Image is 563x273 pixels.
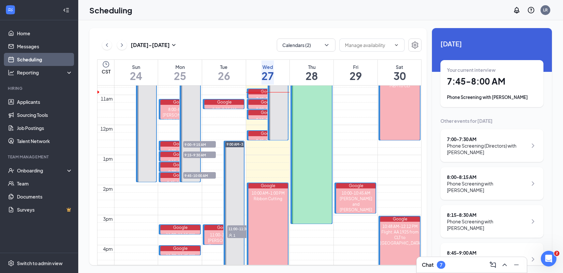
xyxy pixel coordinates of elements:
[174,70,186,81] h1: 25
[204,225,244,230] div: Google
[204,100,244,105] div: Google
[102,68,111,75] span: CST
[447,174,527,180] div: 8:00 - 8:15 AM
[102,155,114,162] div: 1pm
[511,260,522,270] button: Minimize
[102,185,114,192] div: 2pm
[336,196,376,213] div: [PERSON_NAME] and [PERSON_NAME]
[248,196,288,201] div: Ribbon Cutting
[183,152,216,158] span: 9:15-9:30 AM
[160,141,200,147] div: Google
[261,70,274,81] h1: 27
[204,232,244,238] div: 11:00-11:30 AM
[440,262,442,268] div: 7
[102,60,110,68] svg: Clock
[447,180,527,193] div: Phone Screening with [PERSON_NAME]
[393,70,406,81] h1: 30
[408,39,422,52] a: Settings
[447,136,527,142] div: 7:00 - 7:30 AM
[160,149,200,154] div: 9:00-9:15 AM
[160,246,200,251] div: Google
[204,107,244,112] div: 8:00-8:15 AM
[160,173,200,178] div: Google
[17,203,73,216] a: SurveysCrown
[529,142,537,150] svg: ChevronRight
[170,41,178,49] svg: SmallChevronDown
[543,7,548,13] div: LR
[227,225,260,232] span: 11:00-11:30 AM
[183,172,216,179] span: 9:45-10:00 AM
[447,256,527,269] div: Phone Screening with [PERSON_NAME]
[447,76,537,87] h1: 7:45 - 8:00 AM
[17,177,73,190] a: Team
[248,190,288,196] div: 10:00 AM-1:00 PM
[261,64,274,70] div: Wed
[304,60,319,85] a: August 28, 2025
[160,225,200,230] div: Google
[248,138,288,144] div: 8:45-9:00 AM
[17,27,73,40] a: Home
[349,70,362,81] h1: 29
[17,260,63,266] div: Switch to admin view
[17,95,73,108] a: Applicants
[160,253,200,259] div: 11:30-11:45 AM
[17,53,73,66] a: Scheduling
[17,190,73,203] a: Documents
[183,141,216,148] span: 9:00-9:15 AM
[248,100,288,105] div: Google
[8,86,71,91] div: Hiring
[447,142,527,155] div: Phone Screening (Directors) with [PERSON_NAME]
[336,190,376,196] div: 10:00-10:45 AM
[174,64,186,70] div: Mon
[447,94,537,101] div: Phone Screening with [PERSON_NAME]
[102,40,112,50] button: ChevronLeft
[422,261,434,268] h3: Chat
[248,131,288,136] div: Google
[160,232,200,238] div: 11:00-11:15 AM
[411,41,419,49] svg: Settings
[305,64,318,70] div: Thu
[7,7,14,13] svg: WorkstreamLogo
[260,60,275,85] a: August 27, 2025
[248,110,288,115] div: Google
[160,112,200,129] div: [PERSON_NAME] x [PERSON_NAME] Weekly Sync
[248,89,288,94] div: Google
[117,40,127,50] button: ChevronRight
[99,125,114,132] div: 12pm
[529,255,537,263] svg: ChevronRight
[218,70,230,81] h1: 26
[17,69,73,76] div: Reporting
[529,180,537,187] svg: ChevronRight
[305,70,318,81] h1: 28
[102,215,114,222] div: 3pm
[130,64,142,70] div: Sun
[130,70,142,81] h1: 24
[227,142,254,147] span: 9:00 AM-3:00 PM
[248,183,288,188] div: Google
[440,39,543,49] span: [DATE]
[380,217,420,222] div: Google
[89,5,132,16] h1: Scheduling
[501,261,509,269] svg: ChevronUp
[17,121,73,135] a: Job Postings
[349,64,362,70] div: Fri
[447,67,537,73] div: Your current interview
[131,41,170,49] h3: [DATE] - [DATE]
[8,154,71,160] div: Team Management
[104,41,110,49] svg: ChevronLeft
[447,218,527,231] div: Phone Screening with [PERSON_NAME]
[541,251,556,266] iframe: Intercom live chat
[119,41,125,49] svg: ChevronRight
[160,162,200,168] div: Google
[8,167,14,174] svg: UserCheck
[102,245,114,252] div: 4pm
[345,41,391,49] input: Manage availability
[233,233,235,238] span: 1
[160,100,200,105] div: Google
[447,212,527,218] div: 8:15 - 8:30 AM
[8,69,14,76] svg: Analysis
[380,229,420,246] div: Flight: AA 1925 from CLT to [GEOGRAPHIC_DATA]
[8,260,14,266] svg: Settings
[204,238,244,271] div: [PERSON_NAME] (Phone Screening (Directors) - Director of Operations at [GEOGRAPHIC_DATA] ([GEOGRA...
[17,108,73,121] a: Sourcing Tools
